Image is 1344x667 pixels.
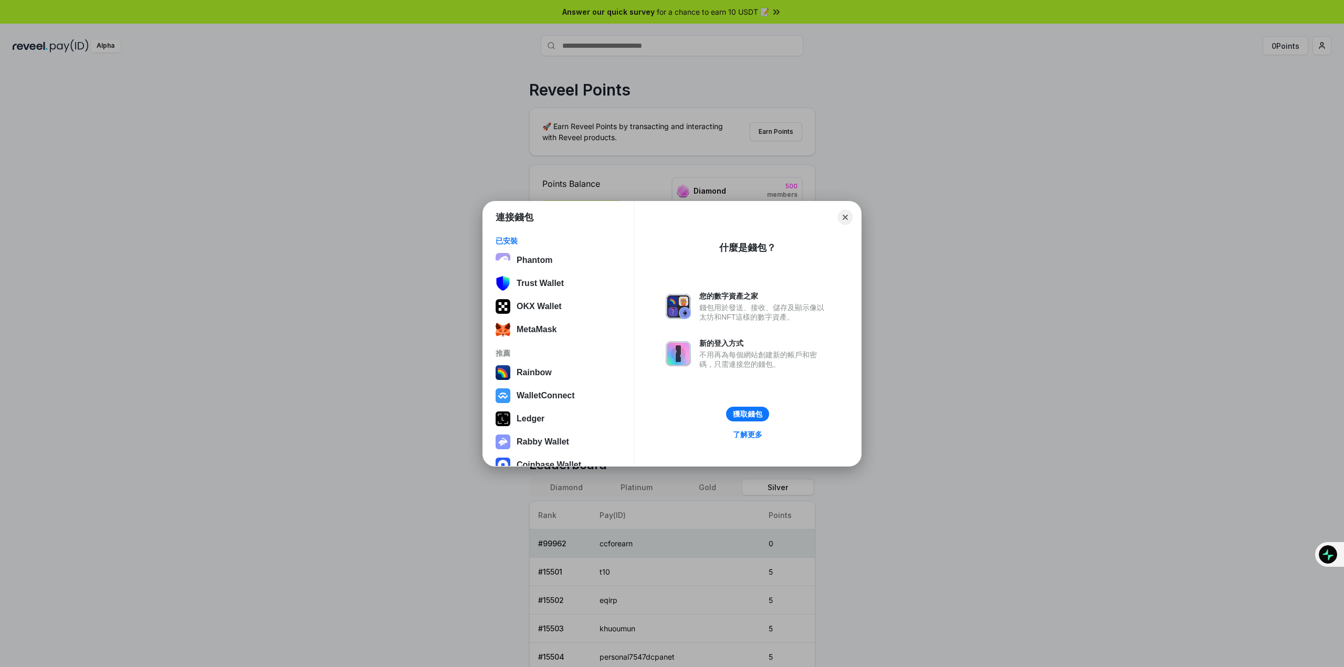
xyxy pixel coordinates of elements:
img: svg+xml,%3Csvg%20xmlns%3D%22http%3A%2F%2Fwww.w3.org%2F2000%2Fsvg%22%20width%3D%2228%22%20height%3... [496,411,510,426]
div: Rabby Wallet [517,437,569,447]
div: 新的登入方式 [699,338,829,348]
div: 獲取錢包 [733,409,762,419]
button: Close [838,210,853,225]
div: 您的數字資產之家 [699,291,829,301]
button: 獲取錢包 [726,407,769,421]
div: 不用再為每個網站創建新的帳戶和密碼，只需連接您的錢包。 [699,350,829,369]
button: WalletConnect [492,385,624,406]
div: WalletConnect [517,391,575,400]
img: svg+xml;base64,PHN2ZyB3aWR0aD0iNTgiIGhlaWdodD0iNjUiIHZpZXdCb3g9IjAgMCA1OCA2NSIgZmlsbD0ibm9uZSIgeG... [496,276,510,291]
button: Ledger [492,408,624,429]
div: 了解更多 [733,430,762,439]
button: Rabby Wallet [492,431,624,452]
div: OKX Wallet [517,302,562,311]
div: 什麼是錢包？ [719,241,776,254]
button: Rainbow [492,362,624,383]
button: Trust Wallet [492,273,624,294]
h1: 連接錢包 [496,211,533,224]
div: Coinbase Wallet [517,460,581,470]
div: Ledger [517,414,544,424]
img: epq2vO3P5aLWl15yRS7Q49p1fHTx2Sgh99jU3kfXv7cnPATIVQHAx5oQs66JWv3SWEjHOsb3kKgmE5WNBxBId7C8gm8wEgOvz... [496,253,510,268]
div: Trust Wallet [517,279,564,288]
div: 錢包用於發送、接收、儲存及顯示像以太坊和NFT這樣的數字資產。 [699,303,829,322]
div: Phantom [517,256,552,265]
button: MetaMask [492,319,624,340]
img: svg+xml;base64,PHN2ZyB3aWR0aD0iMzUiIGhlaWdodD0iMzQiIHZpZXdCb3g9IjAgMCAzNSAzNCIgZmlsbD0ibm9uZSIgeG... [496,322,510,337]
div: 已安裝 [496,236,621,246]
div: 推薦 [496,348,621,358]
button: Coinbase Wallet [492,454,624,475]
img: svg+xml,%3Csvg%20xmlns%3D%22http%3A%2F%2Fwww.w3.org%2F2000%2Fsvg%22%20fill%3D%22none%22%20viewBox... [496,435,510,449]
img: svg+xml,%3Csvg%20width%3D%2228%22%20height%3D%2228%22%20viewBox%3D%220%200%2028%2028%22%20fill%3D... [496,458,510,472]
div: Rainbow [517,368,552,377]
div: MetaMask [517,325,556,334]
a: 了解更多 [727,428,769,441]
img: svg+xml,%3Csvg%20xmlns%3D%22http%3A%2F%2Fwww.w3.org%2F2000%2Fsvg%22%20fill%3D%22none%22%20viewBox... [666,294,691,319]
button: OKX Wallet [492,296,624,317]
img: svg+xml,%3Csvg%20width%3D%22120%22%20height%3D%22120%22%20viewBox%3D%220%200%20120%20120%22%20fil... [496,365,510,380]
img: svg+xml,%3Csvg%20xmlns%3D%22http%3A%2F%2Fwww.w3.org%2F2000%2Fsvg%22%20fill%3D%22none%22%20viewBox... [666,341,691,366]
img: svg+xml,%3Csvg%20width%3D%2228%22%20height%3D%2228%22%20viewBox%3D%220%200%2028%2028%22%20fill%3D... [496,388,510,403]
button: Phantom [492,250,624,271]
img: 5VZ71FV6L7PA3gg3tXrdQ+DgLhC+75Wq3no69P3MC0NFQpx2lL04Ql9gHK1bRDjsSBIvScBnDTk1WrlGIZBorIDEYJj+rhdgn... [496,299,510,314]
